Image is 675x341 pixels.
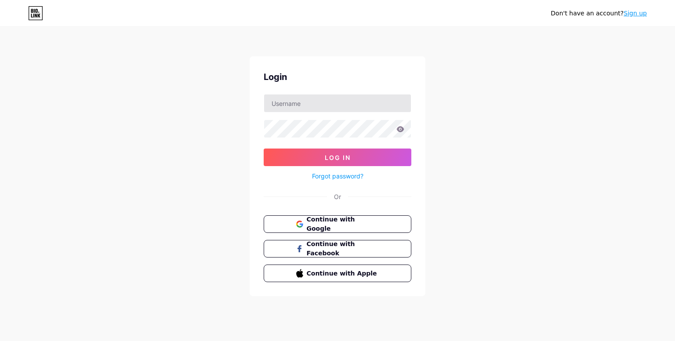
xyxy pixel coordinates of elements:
[264,94,411,112] input: Username
[325,154,351,161] span: Log In
[334,192,341,201] div: Or
[307,239,379,258] span: Continue with Facebook
[312,171,363,181] a: Forgot password?
[307,215,379,233] span: Continue with Google
[551,9,647,18] div: Don't have an account?
[264,70,411,83] div: Login
[264,149,411,166] button: Log In
[264,240,411,258] button: Continue with Facebook
[264,215,411,233] button: Continue with Google
[264,265,411,282] button: Continue with Apple
[624,10,647,17] a: Sign up
[307,269,379,278] span: Continue with Apple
